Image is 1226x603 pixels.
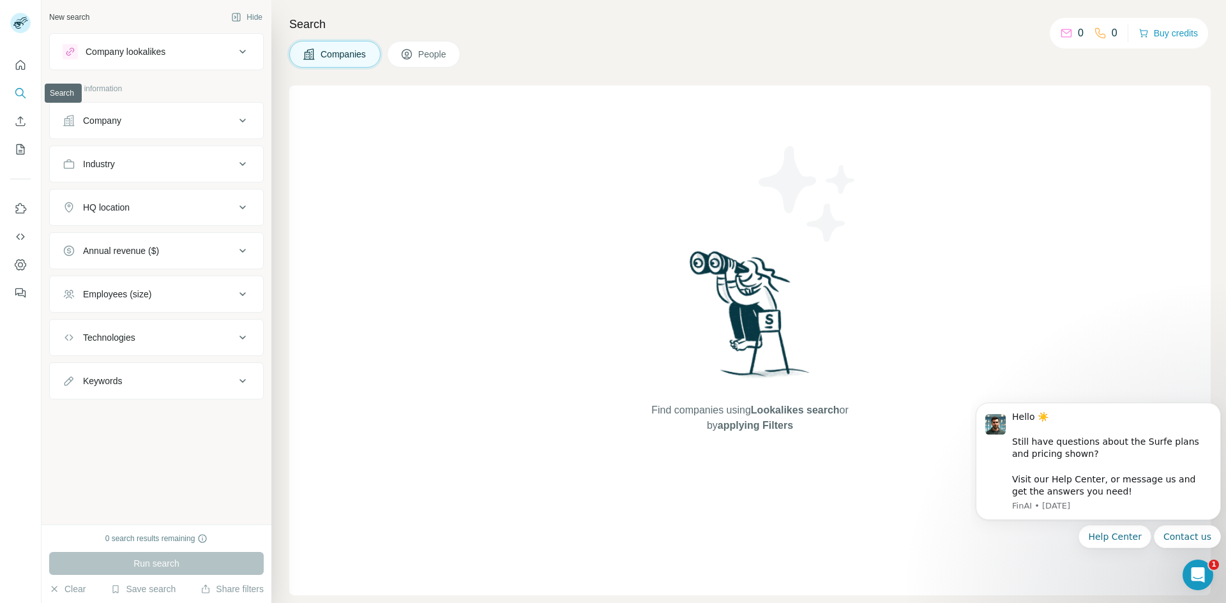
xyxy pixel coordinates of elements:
[83,244,159,257] div: Annual revenue ($)
[110,583,176,595] button: Save search
[1112,26,1117,41] p: 0
[83,158,115,170] div: Industry
[201,583,264,595] button: Share filters
[50,235,263,266] button: Annual revenue ($)
[718,420,793,431] span: applying Filters
[321,48,367,61] span: Companies
[50,149,263,179] button: Industry
[222,8,271,27] button: Hide
[50,366,263,396] button: Keywords
[684,248,817,390] img: Surfe Illustration - Woman searching with binoculars
[50,192,263,223] button: HQ location
[50,279,263,309] button: Employees (size)
[971,387,1226,597] iframe: Intercom notifications message
[50,322,263,353] button: Technologies
[10,197,31,220] button: Use Surfe on LinkedIn
[10,54,31,77] button: Quick start
[49,11,89,23] div: New search
[1139,24,1198,42] button: Buy credits
[83,375,122,387] div: Keywords
[10,82,31,105] button: Search
[105,533,208,544] div: 0 search results remaining
[751,405,840,415] span: Lookalikes search
[1183,560,1213,590] iframe: Intercom live chat
[10,110,31,133] button: Enrich CSV
[10,281,31,304] button: Feedback
[83,288,151,301] div: Employees (size)
[86,45,165,58] div: Company lookalikes
[1078,26,1084,41] p: 0
[10,253,31,276] button: Dashboard
[49,83,264,94] p: Company information
[83,201,130,214] div: HQ location
[50,105,263,136] button: Company
[750,137,865,251] img: Surfe Illustration - Stars
[83,331,135,344] div: Technologies
[49,583,86,595] button: Clear
[647,403,852,433] span: Find companies using or by
[1209,560,1219,570] span: 1
[10,225,31,248] button: Use Surfe API
[83,114,121,127] div: Company
[50,36,263,67] button: Company lookalikes
[418,48,448,61] span: People
[10,138,31,161] button: My lists
[289,15,1211,33] h4: Search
